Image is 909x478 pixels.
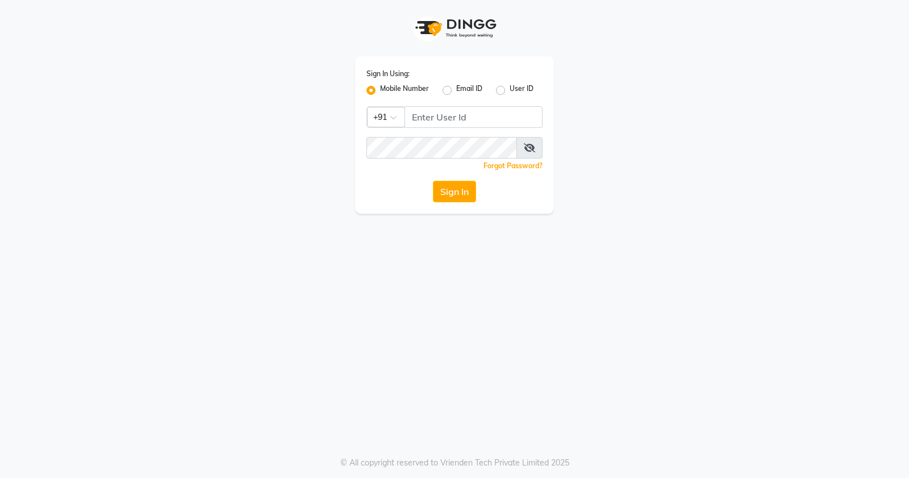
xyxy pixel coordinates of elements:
[366,69,410,79] label: Sign In Using:
[409,11,500,45] img: logo1.svg
[483,161,543,170] a: Forgot Password?
[380,84,429,97] label: Mobile Number
[456,84,482,97] label: Email ID
[510,84,533,97] label: User ID
[433,181,476,202] button: Sign In
[405,106,543,128] input: Username
[366,137,517,159] input: Username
